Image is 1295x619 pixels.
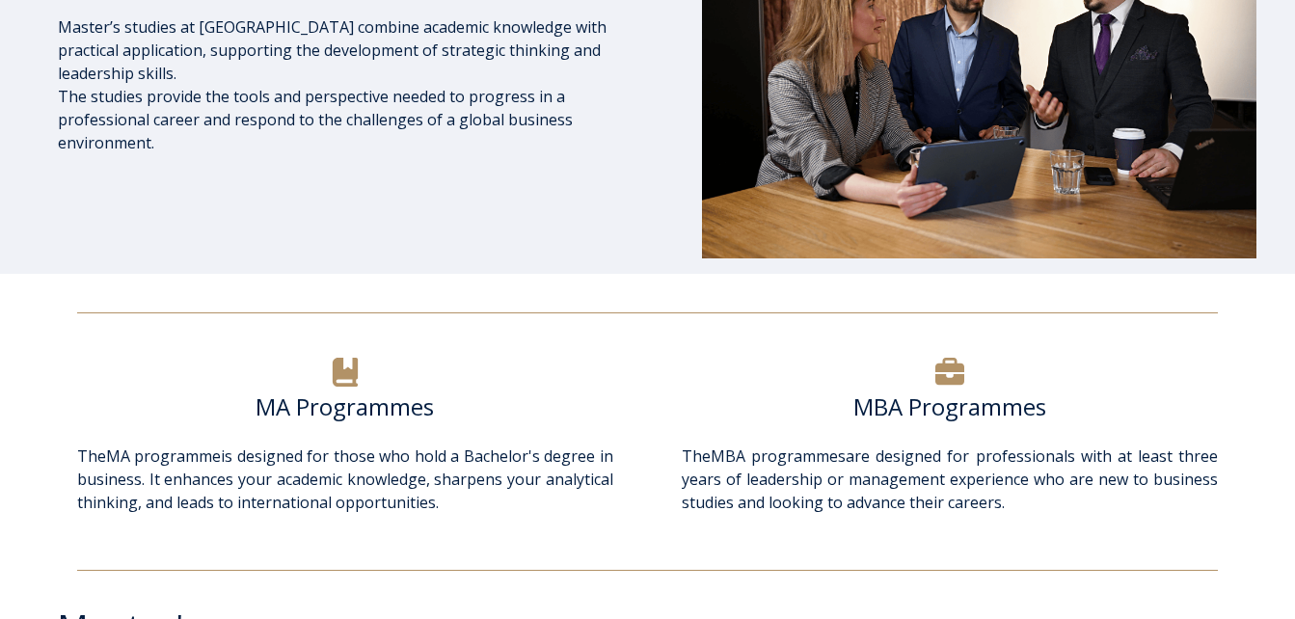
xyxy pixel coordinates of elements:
h6: MBA Programmes [682,392,1218,421]
a: MA programme [106,445,221,467]
p: Master’s studies at [GEOGRAPHIC_DATA] combine academic knowledge with practical application, supp... [58,15,651,154]
span: The is designed for those who hold a Bachelor's degree in business. It enhances your academic kno... [77,445,613,513]
a: MBA programmes [711,445,846,467]
h6: MA Programmes [77,392,613,421]
span: The are designed for professionals with at least three years of leadership or management experien... [682,445,1218,513]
